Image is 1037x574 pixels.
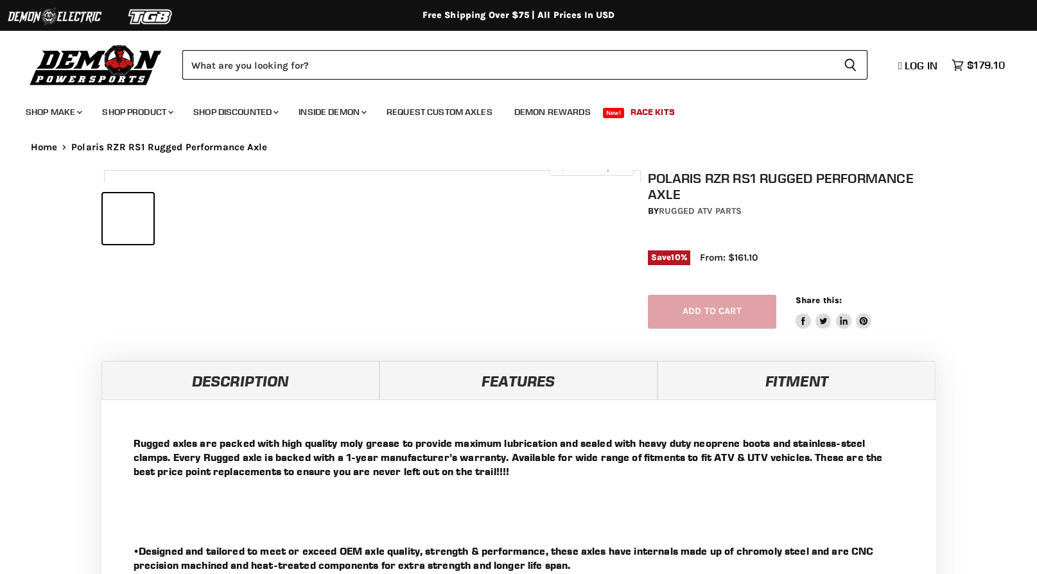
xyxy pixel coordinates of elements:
[184,99,286,125] a: Shop Discounted
[905,59,937,72] span: Log in
[671,252,680,262] span: 10
[6,4,103,29] img: Demon Electric Logo 2
[648,170,941,202] h1: Polaris RZR RS1 Rugged Performance Axle
[26,42,166,87] img: Demon Powersports
[31,142,58,153] a: Home
[101,361,379,399] a: Description
[833,50,867,80] button: Search
[71,142,267,153] span: Polaris RZR RS1 Rugged Performance Axle
[134,436,904,478] p: Rugged axles are packed with high quality moly grease to provide maximum lubrication and sealed w...
[945,56,1011,74] a: $179.10
[659,205,742,216] a: Rugged ATV Parts
[796,295,842,305] span: Share this:
[658,361,936,399] a: Fitment
[377,99,502,125] a: Request Custom Axles
[5,10,1033,21] div: Free Shipping Over $75 | All Prices In USD
[648,250,690,265] span: Save %
[103,4,199,29] img: TGB Logo 2
[796,295,872,329] aside: Share this:
[893,60,945,71] a: Log in
[5,142,1033,153] nav: Breadcrumbs
[621,99,684,125] a: Race Kits
[16,94,1002,125] ul: Main menu
[182,50,867,80] form: Product
[967,59,1005,71] span: $179.10
[505,99,600,125] a: Demon Rewards
[182,50,833,80] input: Search
[648,204,941,218] div: by
[92,99,181,125] a: Shop Product
[555,162,627,171] span: Click to expand
[603,108,625,118] span: New!
[289,99,374,125] a: Inside Demon
[16,99,90,125] a: Shop Make
[700,252,758,263] span: From: $161.10
[379,361,658,399] a: Features
[103,193,153,244] button: IMAGE thumbnail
